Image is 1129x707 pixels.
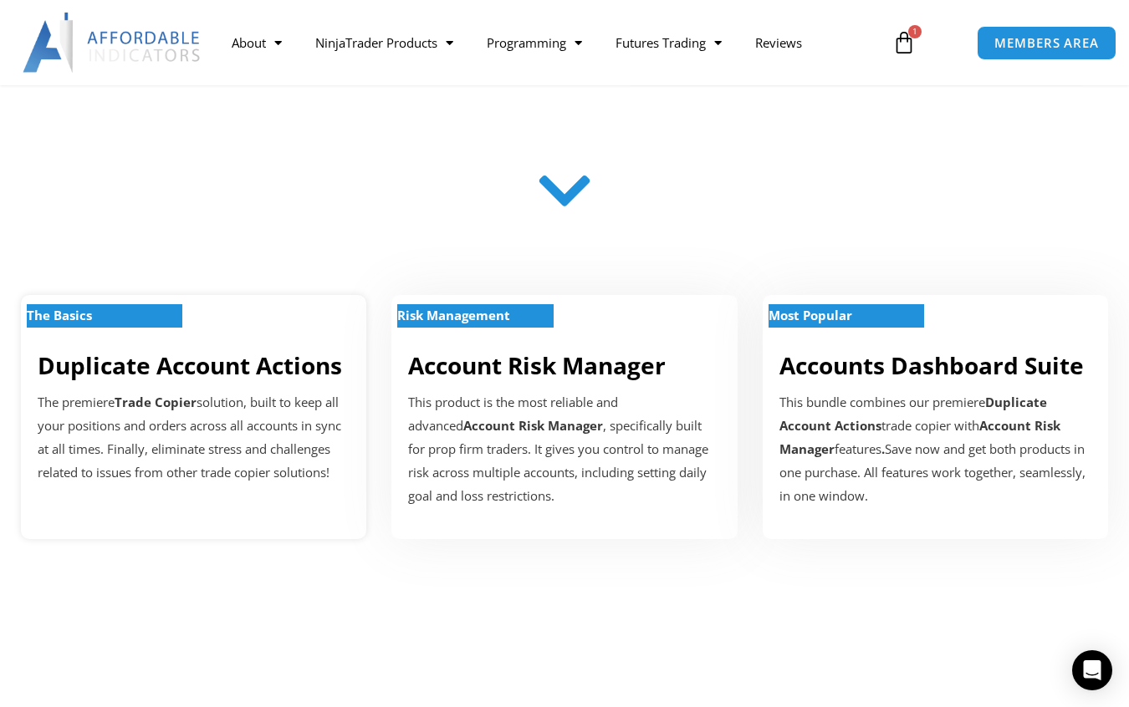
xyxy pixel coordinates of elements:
p: This product is the most reliable and advanced , specifically built for prop firm traders. It giv... [408,391,720,507]
a: Programming [470,23,599,62]
a: About [215,23,299,62]
strong: Most Popular [769,307,852,323]
strong: The Basics [27,307,92,323]
a: 1 [867,18,941,67]
div: This bundle combines our premiere trade copier with features Save now and get both products in on... [779,391,1091,507]
strong: Account Risk Manager [463,417,603,434]
b: Account Risk Manager [779,417,1060,457]
a: MEMBERS AREA [977,26,1116,60]
a: Futures Trading [599,23,738,62]
nav: Menu [215,23,881,62]
div: Open Intercom Messenger [1072,650,1112,690]
b: . [881,440,885,457]
strong: Risk Management [397,307,510,323]
img: LogoAI | Affordable Indicators – NinjaTrader [23,13,202,73]
span: MEMBERS AREA [994,37,1099,49]
a: NinjaTrader Products [299,23,470,62]
span: 1 [908,25,922,38]
a: Duplicate Account Actions [38,349,342,381]
a: Accounts Dashboard Suite [779,349,1084,381]
a: Account Risk Manager [408,349,666,381]
strong: Trade Copier [115,394,197,410]
a: Reviews [738,23,819,62]
p: The premiere solution, built to keep all your positions and orders across all accounts in sync at... [38,391,350,484]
